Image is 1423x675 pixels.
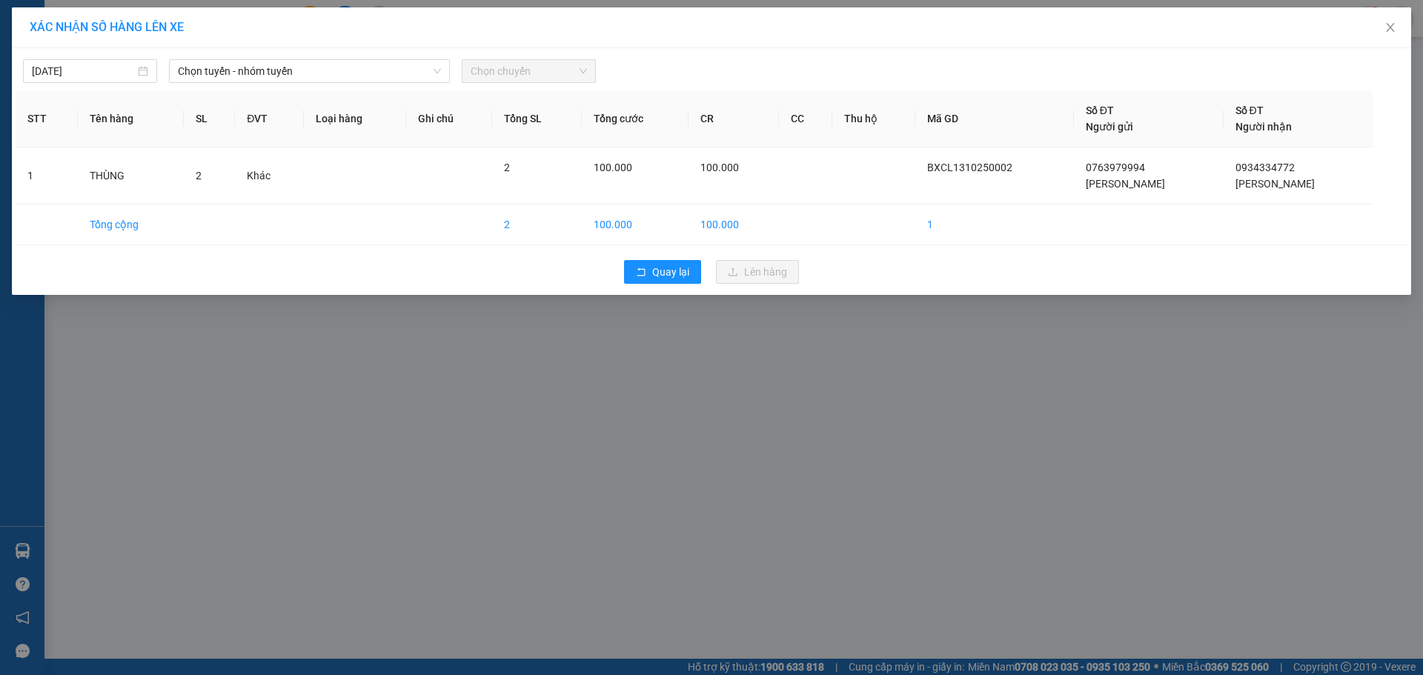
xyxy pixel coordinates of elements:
span: 2 [504,162,510,173]
th: Tên hàng [78,90,183,147]
input: 13/10/2025 [32,63,135,79]
td: Tổng cộng [78,205,183,245]
span: Người nhận [1235,121,1292,133]
span: Chọn tuyến - nhóm tuyến [178,60,441,82]
th: SL [184,90,236,147]
td: 2 [492,205,582,245]
button: Close [1370,7,1411,49]
button: rollbackQuay lại [624,260,701,284]
span: Chọn chuyến [471,60,587,82]
td: THÙNG [78,147,183,205]
span: close [1384,21,1396,33]
button: uploadLên hàng [716,260,799,284]
span: XÁC NHẬN SỐ HÀNG LÊN XE [30,20,184,34]
th: Thu hộ [832,90,915,147]
td: 100.000 [689,205,779,245]
span: 2 [196,170,202,182]
span: BXCL1310250002 [927,162,1012,173]
span: 100.000 [594,162,632,173]
span: Quay lại [652,264,689,280]
th: Tổng SL [492,90,582,147]
span: rollback [636,267,646,279]
td: Khác [235,147,304,205]
span: [PERSON_NAME] [1235,178,1315,190]
td: 1 [16,147,78,205]
th: Ghi chú [406,90,492,147]
td: 100.000 [582,205,689,245]
th: Loại hàng [304,90,406,147]
th: STT [16,90,78,147]
span: 0934334772 [1235,162,1295,173]
span: [PERSON_NAME] [1086,178,1165,190]
span: Người gửi [1086,121,1133,133]
span: 100.000 [700,162,739,173]
th: ĐVT [235,90,304,147]
span: Số ĐT [1235,104,1264,116]
th: CC [779,90,833,147]
th: Mã GD [915,90,1074,147]
th: Tổng cước [582,90,689,147]
span: down [433,67,442,76]
td: 1 [915,205,1074,245]
th: CR [689,90,779,147]
span: 0763979994 [1086,162,1145,173]
span: Số ĐT [1086,104,1114,116]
